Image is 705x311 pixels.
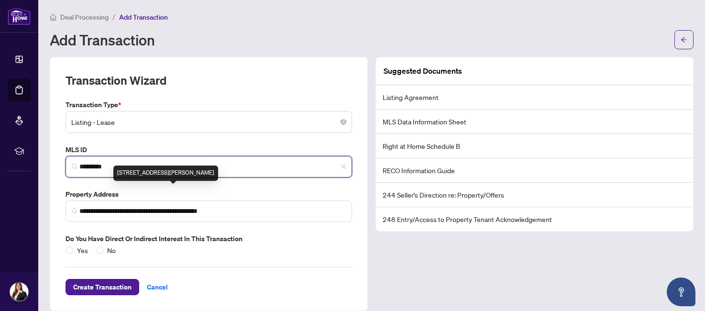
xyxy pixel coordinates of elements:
li: 248 Entry/Access to Property Tenant Acknowledgement [376,207,693,231]
h2: Transaction Wizard [66,73,166,88]
li: / [112,11,115,22]
label: Do you have direct or indirect interest in this transaction [66,233,352,244]
span: arrow-left [681,36,687,43]
img: search_icon [72,164,77,169]
label: MLS ID [66,144,352,155]
span: No [103,245,120,255]
span: Deal Processing [60,13,109,22]
li: Right at Home Schedule B [376,134,693,158]
label: Property Address [66,189,352,200]
button: Open asap [667,278,695,306]
button: Cancel [139,279,176,295]
div: [STREET_ADDRESS][PERSON_NAME] [113,166,218,181]
span: Add Transaction [119,13,168,22]
img: logo [8,7,31,25]
img: search_icon [72,208,77,214]
li: RECO Information Guide [376,158,693,183]
span: close [341,164,346,169]
li: 244 Seller’s Direction re: Property/Offers [376,183,693,207]
span: Yes [73,245,92,255]
img: Profile Icon [10,283,28,301]
button: Create Transaction [66,279,139,295]
li: Listing Agreement [376,85,693,110]
li: MLS Data Information Sheet [376,110,693,134]
span: Create Transaction [73,279,132,295]
h1: Add Transaction [50,32,155,47]
label: Transaction Type [66,100,352,110]
span: Listing - Lease [71,113,346,131]
span: close-circle [341,119,346,125]
span: home [50,14,56,21]
article: Suggested Documents [384,65,462,77]
span: Cancel [147,279,168,295]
